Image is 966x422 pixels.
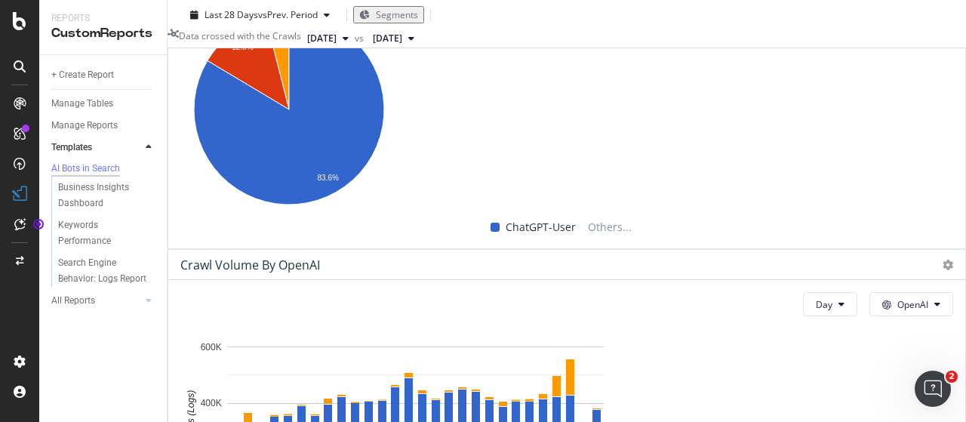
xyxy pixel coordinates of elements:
[897,298,928,311] span: OpenAI
[582,218,638,236] span: Others...
[816,298,832,311] span: Day
[180,8,340,22] button: Last 28 DaysvsPrev. Period
[51,118,118,134] div: Manage Reports
[51,140,92,156] div: Templates
[58,180,145,211] div: Business Insights Dashboard
[51,293,95,309] div: All Reports
[869,292,953,316] button: OpenAI
[58,217,156,249] a: Keywords Performance
[301,29,355,48] button: [DATE]
[51,118,156,134] a: Manage Reports
[32,217,45,231] div: Tooltip anchor
[915,371,951,407] iframe: Intercom live chat
[51,162,120,175] div: AI Bots in Search
[51,96,113,112] div: Manage Tables
[51,67,114,83] div: + Create Report
[201,342,222,353] text: 600K
[180,257,320,273] div: Crawl Volume by OpenAI
[367,29,420,48] button: [DATE]
[51,25,155,42] div: CustomReports
[317,174,338,182] text: 83.6%
[307,32,337,45] span: 2025 Sep. 5th
[51,96,156,112] a: Manage Tables
[51,162,156,177] a: AI Bots in Search
[51,12,155,25] div: Reports
[376,8,418,21] span: Segments
[946,371,958,383] span: 2
[373,32,402,45] span: 2025 Jul. 3rd
[51,67,156,83] a: + Create Report
[201,399,222,409] text: 400K
[180,6,398,218] svg: A chart.
[355,32,367,45] span: vs
[232,43,253,51] text: 12.5%
[179,29,301,48] div: Data crossed with the Crawls
[205,8,258,21] span: Last 28 Days
[58,217,143,249] div: Keywords Performance
[51,140,141,156] a: Templates
[353,6,424,23] button: Segments
[506,218,576,236] span: ChatGPT-User
[58,180,156,211] a: Business Insights Dashboard
[58,255,156,287] a: Search Engine Behavior: Logs Report
[803,292,857,316] button: Day
[258,8,318,21] span: vs Prev. Period
[51,293,141,309] a: All Reports
[58,255,147,287] div: Search Engine Behavior: Logs Report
